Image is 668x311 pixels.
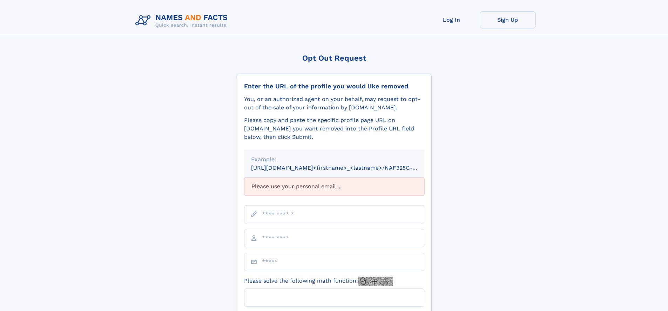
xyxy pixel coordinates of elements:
div: Enter the URL of the profile you would like removed [244,82,424,90]
label: Please solve the following math function: [244,277,393,286]
small: [URL][DOMAIN_NAME]<firstname>_<lastname>/NAF325G-xxxxxxxx [251,164,438,171]
a: Sign Up [480,11,536,28]
img: Logo Names and Facts [133,11,234,30]
a: Log In [424,11,480,28]
div: Opt Out Request [237,54,432,62]
div: Example: [251,155,417,164]
div: You, or an authorized agent on your behalf, may request to opt-out of the sale of your informatio... [244,95,424,112]
div: Please copy and paste the specific profile page URL on [DOMAIN_NAME] you want removed into the Pr... [244,116,424,141]
div: Please use your personal email ... [244,178,424,195]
